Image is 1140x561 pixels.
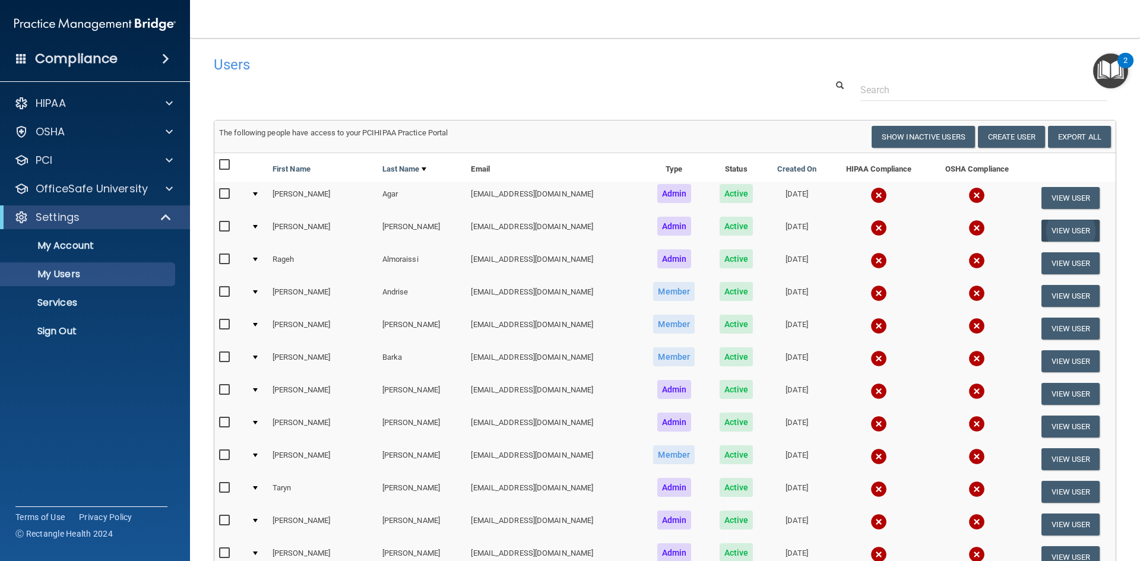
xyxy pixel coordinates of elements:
[657,413,692,432] span: Admin
[36,182,148,196] p: OfficeSafe University
[870,481,887,497] img: cross.ca9f0e7f.svg
[935,477,1126,524] iframe: Drift Widget Chat Controller
[466,508,640,541] td: [EMAIL_ADDRESS][DOMAIN_NAME]
[268,247,378,280] td: Rageh
[378,214,467,247] td: [PERSON_NAME]
[8,297,170,309] p: Services
[720,413,753,432] span: Active
[1041,220,1100,242] button: View User
[1123,61,1128,76] div: 2
[968,187,985,204] img: cross.ca9f0e7f.svg
[657,217,692,236] span: Admin
[829,153,928,182] th: HIPAA Compliance
[219,128,448,137] span: The following people have access to your PCIHIPAA Practice Portal
[268,476,378,508] td: Taryn
[870,318,887,334] img: cross.ca9f0e7f.svg
[466,153,640,182] th: Email
[968,350,985,367] img: cross.ca9f0e7f.svg
[870,383,887,400] img: cross.ca9f0e7f.svg
[765,312,829,345] td: [DATE]
[968,383,985,400] img: cross.ca9f0e7f.svg
[466,378,640,410] td: [EMAIL_ADDRESS][DOMAIN_NAME]
[1048,126,1111,148] a: Export All
[35,50,118,67] h4: Compliance
[14,12,176,36] img: PMB logo
[1041,252,1100,274] button: View User
[720,249,753,268] span: Active
[79,511,132,523] a: Privacy Policy
[968,252,985,269] img: cross.ca9f0e7f.svg
[870,416,887,432] img: cross.ca9f0e7f.svg
[929,153,1025,182] th: OSHA Compliance
[378,182,467,214] td: Agar
[268,345,378,378] td: [PERSON_NAME]
[765,508,829,541] td: [DATE]
[15,511,65,523] a: Terms of Use
[765,476,829,508] td: [DATE]
[968,285,985,302] img: cross.ca9f0e7f.svg
[1041,350,1100,372] button: View User
[15,528,113,540] span: Ⓒ Rectangle Health 2024
[466,247,640,280] td: [EMAIL_ADDRESS][DOMAIN_NAME]
[378,410,467,443] td: [PERSON_NAME]
[870,350,887,367] img: cross.ca9f0e7f.svg
[657,380,692,399] span: Admin
[720,184,753,203] span: Active
[8,325,170,337] p: Sign Out
[268,378,378,410] td: [PERSON_NAME]
[765,443,829,476] td: [DATE]
[378,280,467,312] td: Andrise
[378,345,467,378] td: Barka
[720,347,753,366] span: Active
[378,378,467,410] td: [PERSON_NAME]
[765,182,829,214] td: [DATE]
[870,448,887,465] img: cross.ca9f0e7f.svg
[273,162,311,176] a: First Name
[466,214,640,247] td: [EMAIL_ADDRESS][DOMAIN_NAME]
[720,315,753,334] span: Active
[765,247,829,280] td: [DATE]
[968,448,985,465] img: cross.ca9f0e7f.svg
[1041,285,1100,307] button: View User
[1041,448,1100,470] button: View User
[268,410,378,443] td: [PERSON_NAME]
[8,240,170,252] p: My Account
[466,280,640,312] td: [EMAIL_ADDRESS][DOMAIN_NAME]
[765,280,829,312] td: [DATE]
[860,79,1107,101] input: Search
[641,153,708,182] th: Type
[466,476,640,508] td: [EMAIL_ADDRESS][DOMAIN_NAME]
[1041,514,1100,535] button: View User
[466,312,640,345] td: [EMAIL_ADDRESS][DOMAIN_NAME]
[653,347,695,366] span: Member
[968,416,985,432] img: cross.ca9f0e7f.svg
[653,445,695,464] span: Member
[14,210,172,224] a: Settings
[870,252,887,269] img: cross.ca9f0e7f.svg
[1041,318,1100,340] button: View User
[36,153,52,167] p: PCI
[872,126,975,148] button: Show Inactive Users
[268,508,378,541] td: [PERSON_NAME]
[36,96,66,110] p: HIPAA
[720,217,753,236] span: Active
[653,315,695,334] span: Member
[36,125,65,139] p: OSHA
[657,184,692,203] span: Admin
[765,345,829,378] td: [DATE]
[1041,383,1100,405] button: View User
[1041,416,1100,438] button: View User
[870,187,887,204] img: cross.ca9f0e7f.svg
[14,182,173,196] a: OfficeSafe University
[777,162,816,176] a: Created On
[378,247,467,280] td: Almoraissi
[466,410,640,443] td: [EMAIL_ADDRESS][DOMAIN_NAME]
[720,511,753,530] span: Active
[36,210,80,224] p: Settings
[968,318,985,334] img: cross.ca9f0e7f.svg
[378,476,467,508] td: [PERSON_NAME]
[378,508,467,541] td: [PERSON_NAME]
[708,153,765,182] th: Status
[765,378,829,410] td: [DATE]
[214,57,733,72] h4: Users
